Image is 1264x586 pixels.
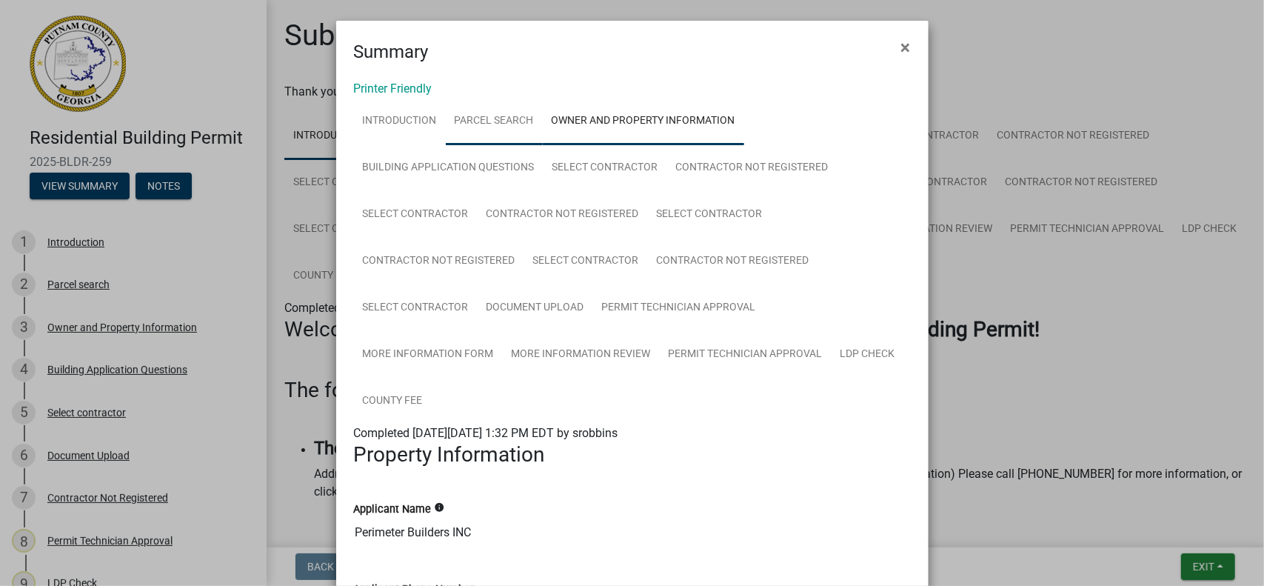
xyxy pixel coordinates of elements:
[544,144,667,192] a: Select contractor
[354,331,503,379] a: More Information Form
[354,442,911,467] h3: Property Information
[354,39,429,65] h4: Summary
[648,238,818,285] a: Contractor Not Registered
[889,27,923,68] button: Close
[354,238,524,285] a: Contractor Not Registered
[478,191,648,239] a: Contractor Not Registered
[354,284,478,332] a: Select contractor
[667,144,837,192] a: Contractor Not Registered
[446,98,543,145] a: Parcel search
[524,238,648,285] a: Select contractor
[660,331,832,379] a: Permit Technician Approval
[901,37,911,58] span: ×
[354,426,618,440] span: Completed [DATE][DATE] 1:32 PM EDT by srobbins
[354,98,446,145] a: Introduction
[354,144,544,192] a: Building Application Questions
[435,502,445,513] i: info
[503,331,660,379] a: More Information Review
[593,284,765,332] a: Permit Technician Approval
[478,284,593,332] a: Document Upload
[354,378,432,425] a: County Fee
[354,191,478,239] a: Select contractor
[354,81,432,96] a: Printer Friendly
[832,331,904,379] a: LDP Check
[354,505,432,515] label: Applicant Name
[543,98,744,145] a: Owner and Property Information
[648,191,772,239] a: Select contractor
